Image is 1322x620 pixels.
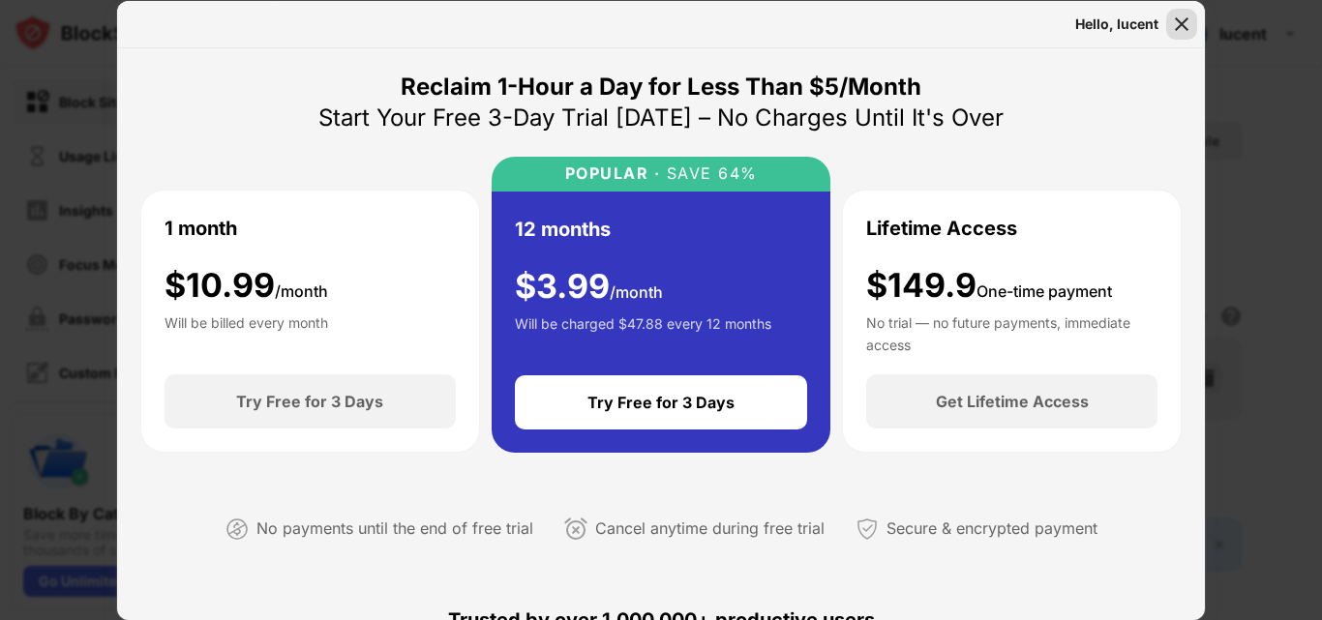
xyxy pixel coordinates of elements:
[587,393,735,412] div: Try Free for 3 Days
[515,313,771,352] div: Will be charged $47.88 every 12 months
[515,215,611,244] div: 12 months
[275,281,328,301] span: /month
[866,214,1017,243] div: Lifetime Access
[856,517,879,541] img: secured-payment
[401,72,921,103] div: Reclaim 1-Hour a Day for Less Than $5/Month
[936,392,1089,411] div: Get Lifetime Access
[886,515,1097,543] div: Secure & encrypted payment
[1075,16,1158,32] div: Hello, lucent
[610,282,663,302] span: /month
[866,266,1112,306] div: $149.9
[866,312,1157,351] div: No trial — no future payments, immediate access
[976,281,1112,301] span: One-time payment
[165,214,237,243] div: 1 month
[660,164,758,183] div: SAVE 64%
[256,515,533,543] div: No payments until the end of free trial
[236,392,383,411] div: Try Free for 3 Days
[565,164,661,183] div: POPULAR ·
[225,517,249,541] img: not-paying
[515,267,663,307] div: $ 3.99
[564,517,587,541] img: cancel-anytime
[165,312,328,351] div: Will be billed every month
[165,266,328,306] div: $ 10.99
[318,103,1004,133] div: Start Your Free 3-Day Trial [DATE] – No Charges Until It's Over
[595,515,825,543] div: Cancel anytime during free trial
